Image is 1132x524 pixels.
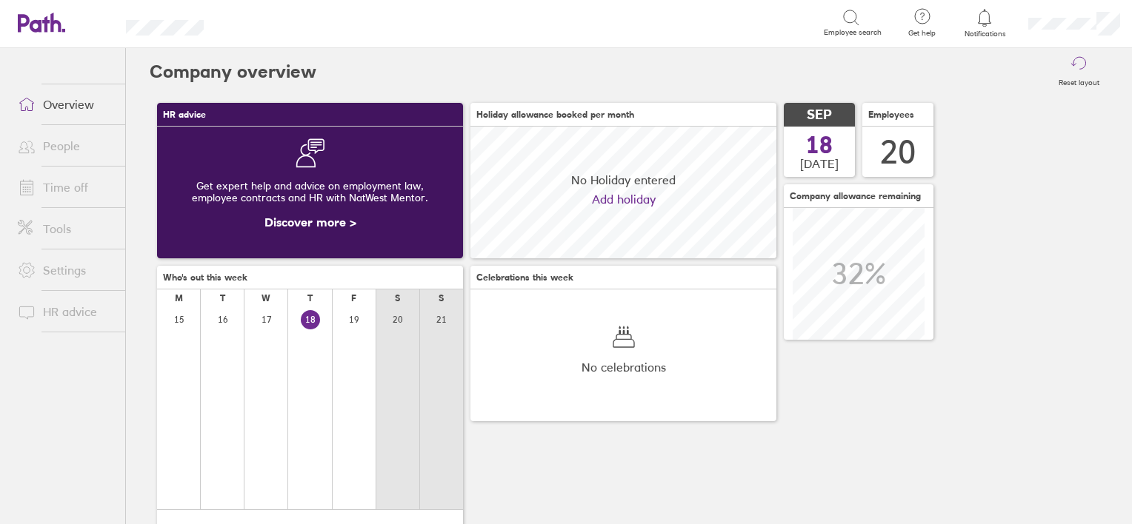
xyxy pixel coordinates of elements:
[807,107,832,123] span: SEP
[6,297,125,326] a: HR advice
[220,293,225,303] div: T
[163,272,247,283] span: Who's out this week
[790,191,921,201] span: Company allowance remaining
[175,293,183,303] div: M
[262,293,270,303] div: W
[592,192,656,206] a: Add holiday
[439,293,444,303] div: S
[961,7,1009,38] a: Notifications
[307,293,313,303] div: T
[150,48,316,95] h2: Company overview
[351,293,356,303] div: F
[961,30,1009,38] span: Notifications
[6,131,125,161] a: People
[6,214,125,243] a: Tools
[395,293,400,303] div: S
[264,215,356,229] a: Discover more >
[476,272,573,283] span: Celebrations this week
[806,133,833,157] span: 18
[880,133,916,171] div: 20
[6,255,125,285] a: Settings
[6,172,125,202] a: Time off
[163,110,206,120] span: HR advice
[476,110,634,120] span: Holiday allowance booked per month
[898,29,946,38] span: Get help
[571,173,676,187] span: No Holiday entered
[1050,74,1108,87] label: Reset layout
[244,16,282,29] div: Search
[582,360,666,374] span: No celebrations
[868,110,914,120] span: Employees
[1050,48,1108,95] button: Reset layout
[824,28,882,37] span: Employee search
[169,168,451,215] div: Get expert help and advice on employment law, employee contracts and HR with NatWest Mentor.
[6,90,125,119] a: Overview
[800,157,839,170] span: [DATE]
